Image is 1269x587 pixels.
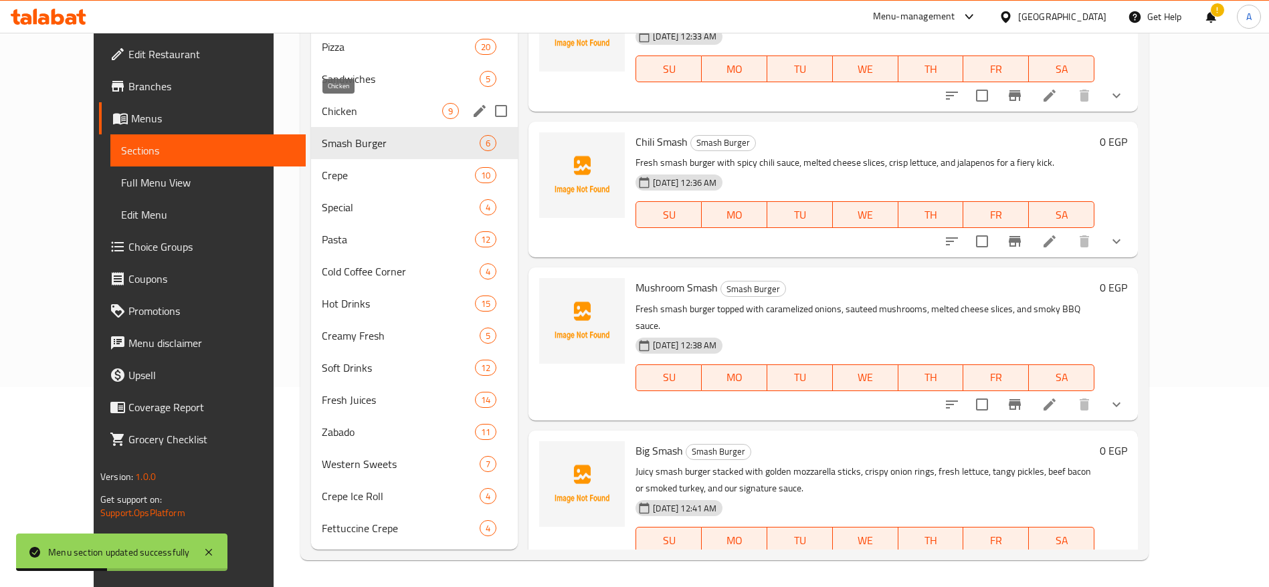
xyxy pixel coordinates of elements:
[99,231,306,263] a: Choice Groups
[767,364,833,391] button: TU
[322,424,475,440] span: Zabado
[128,431,295,447] span: Grocery Checklist
[702,201,767,228] button: MO
[1034,60,1089,79] span: SA
[99,102,306,134] a: Menus
[480,73,496,86] span: 5
[1108,88,1125,104] svg: Show Choices
[322,456,480,472] span: Western Sweets
[322,167,475,183] span: Crepe
[322,39,475,55] div: Pizza
[833,55,898,82] button: WE
[99,391,306,423] a: Coverage Report
[702,364,767,391] button: MO
[311,127,518,159] div: Smash Burger6
[636,364,702,391] button: SU
[99,70,306,102] a: Branches
[1108,396,1125,413] svg: Show Choices
[773,368,827,387] span: TU
[539,441,625,527] img: Big Smash
[1042,396,1058,413] a: Edit menu item
[969,368,1023,387] span: FR
[322,231,475,247] div: Pasta
[999,388,1031,421] button: Branch-specific-item
[648,502,722,515] span: [DATE] 12:41 AM
[642,60,696,79] span: SU
[476,426,496,439] span: 11
[898,55,964,82] button: TH
[1018,9,1106,24] div: [GEOGRAPHIC_DATA]
[1100,132,1127,151] h6: 0 EGP
[969,205,1023,225] span: FR
[904,60,959,79] span: TH
[475,296,496,312] div: items
[648,30,722,43] span: [DATE] 12:33 AM
[642,368,696,387] span: SU
[131,110,295,126] span: Menus
[1068,225,1100,257] button: delete
[936,225,968,257] button: sort-choices
[322,392,475,408] div: Fresh Juices
[968,227,996,255] span: Select to update
[480,71,496,87] div: items
[636,277,718,298] span: Mushroom Smash
[1034,205,1089,225] span: SA
[636,154,1094,171] p: Fresh smash burger with spicy chili sauce, melted cheese slices, crisp lettuce, and jalapenos for...
[128,367,295,383] span: Upsell
[707,368,762,387] span: MO
[1108,233,1125,249] svg: Show Choices
[128,78,295,94] span: Branches
[311,480,518,512] div: Crepe Ice Roll4
[475,167,496,183] div: items
[311,223,518,255] div: Pasta12
[443,105,458,118] span: 9
[773,60,827,79] span: TU
[311,287,518,320] div: Hot Drinks15
[135,468,156,485] span: 1.0.0
[773,205,827,225] span: TU
[121,142,295,158] span: Sections
[311,384,518,416] div: Fresh Juices14
[322,296,475,312] span: Hot Drinks
[322,71,480,87] span: Sandwiches
[838,60,893,79] span: WE
[1029,527,1094,554] button: SA
[322,199,480,215] div: Special
[1042,88,1058,104] a: Edit menu item
[707,531,762,550] span: MO
[833,527,898,554] button: WE
[898,527,964,554] button: TH
[686,444,751,459] span: Smash Burger
[480,490,496,503] span: 4
[767,201,833,228] button: TU
[1034,531,1089,550] span: SA
[311,448,518,480] div: Western Sweets7
[99,263,306,295] a: Coupons
[636,55,702,82] button: SU
[936,388,968,421] button: sort-choices
[1100,441,1127,460] h6: 0 EGP
[100,504,185,521] a: Support.OpsPlatform
[470,101,490,121] button: edit
[873,9,955,25] div: Menu-management
[969,60,1023,79] span: FR
[838,368,893,387] span: WE
[322,328,480,344] div: Creamy Fresh
[1068,388,1100,421] button: delete
[480,330,496,342] span: 5
[1100,225,1133,257] button: show more
[475,392,496,408] div: items
[110,134,306,166] a: Sections
[311,255,518,287] div: Cold Coffee Corner4
[480,456,496,472] div: items
[636,301,1094,334] p: Fresh smash burger topped with caramelized onions, sauteed mushrooms, melted cheese slices, and s...
[322,520,480,536] div: Fettuccine Crepe
[936,80,968,112] button: sort-choices
[702,527,767,554] button: MO
[121,174,295,191] span: Full Menu View
[322,135,480,151] div: Smash Burger
[898,201,964,228] button: TH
